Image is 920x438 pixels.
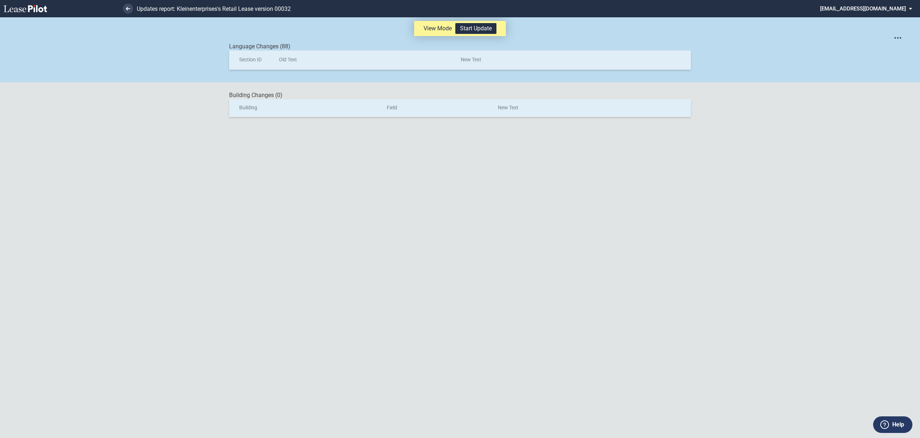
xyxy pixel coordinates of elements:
div: Language Changes (88) [229,43,691,51]
button: Start Update [455,23,496,34]
button: Open options menu [892,32,903,43]
span: Updates report: Kleinenterprises's Retail Lease version 00032 [137,5,291,12]
th: Section ID [229,51,269,69]
button: Help [873,416,912,433]
th: Old Text [269,51,451,69]
div: View Mode [414,21,506,36]
th: Building [229,99,377,117]
th: New Text [451,51,648,69]
div: Building Changes (0) [229,91,691,99]
th: Field [377,99,488,117]
label: Help [892,420,904,429]
th: New Text [488,99,648,117]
